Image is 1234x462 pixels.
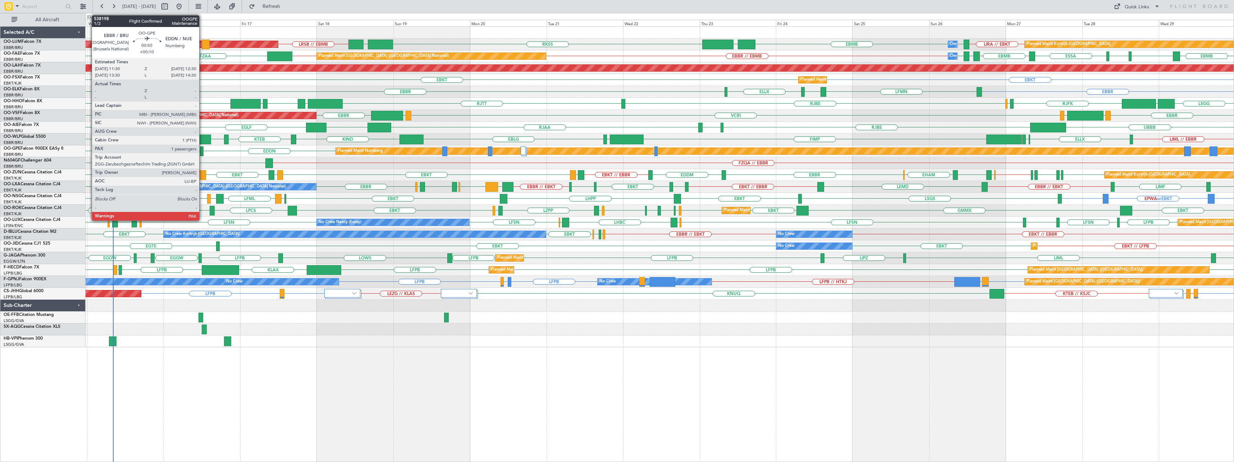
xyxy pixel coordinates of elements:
a: OO-ROKCessna Citation CJ4 [4,206,61,210]
div: Fri 17 [240,20,317,26]
a: EBBR/BRU [4,57,23,62]
a: EBBR/BRU [4,104,23,110]
a: EBKT/KJK [4,235,22,240]
div: Planned Maint Kortrijk-[GEOGRAPHIC_DATA] [1106,169,1190,180]
a: CS-JHHGlobal 6000 [4,289,44,293]
a: LFPB/LBG [4,271,22,276]
div: Tue 28 [1082,20,1159,26]
span: OO-LAH [4,63,21,68]
div: Planned Maint Kortrijk-[GEOGRAPHIC_DATA] [1027,39,1110,50]
a: EBKT/KJK [4,81,22,86]
span: CS-JHH [4,289,19,293]
span: F-GPNJ [4,277,19,281]
div: No Crew [226,276,243,287]
a: EBBR/BRU [4,69,23,74]
div: Planned Maint [GEOGRAPHIC_DATA] ([GEOGRAPHIC_DATA]) [1030,264,1143,275]
div: Planned Maint Nurnberg [338,146,383,157]
div: Planned Maint Kortrijk-[GEOGRAPHIC_DATA] [800,74,884,85]
a: OO-LUXCessna Citation CJ4 [4,218,60,222]
a: OO-AIEFalcon 7X [4,123,39,127]
span: OO-JID [4,241,19,246]
div: Sat 25 [853,20,929,26]
span: OO-ZUN [4,170,22,175]
a: EBKT/KJK [4,187,22,193]
a: EBKT/KJK [4,211,22,217]
a: LSGG/GVA [4,318,24,323]
div: [DATE] [87,14,99,21]
a: EBKT/KJK [4,247,22,252]
button: All Aircraft [8,14,78,26]
span: OO-FSX [4,75,20,80]
a: OE-FFBCitation Mustang [4,313,54,317]
span: Refresh [256,4,287,9]
a: EBBR/BRU [4,92,23,98]
a: EBBR/BRU [4,116,23,122]
button: Quick Links [1110,1,1164,12]
div: Quick Links [1125,4,1149,11]
div: Wed 15 [87,20,164,26]
span: OO-ROK [4,206,22,210]
a: F-GPNJFalcon 900EX [4,277,46,281]
div: Planned Maint [GEOGRAPHIC_DATA] ([GEOGRAPHIC_DATA] National) [108,110,238,121]
span: OO-HHO [4,99,22,103]
a: LFSN/ENC [4,223,23,228]
div: Thu 16 [164,20,240,26]
span: OO-ELK [4,87,20,91]
div: Sun 19 [393,20,470,26]
span: OO-LXA [4,182,20,186]
a: EBBR/BRU [4,164,23,169]
a: OO-ZUNCessna Citation CJ4 [4,170,61,175]
div: Planned Maint [GEOGRAPHIC_DATA] ([GEOGRAPHIC_DATA]) [497,253,611,263]
div: Owner Melsbroek Air Base [950,51,999,62]
a: OO-LXACessna Citation CJ4 [4,182,60,186]
div: Thu 23 [700,20,776,26]
span: OO-LUM [4,40,22,44]
div: Planned Maint [GEOGRAPHIC_DATA] ([GEOGRAPHIC_DATA]) [1027,276,1140,287]
a: OO-ELKFalcon 8X [4,87,40,91]
span: All Aircraft [19,17,76,22]
div: Mon 20 [470,20,547,26]
div: Owner Melsbroek Air Base [950,39,999,50]
a: N604GFChallenger 604 [4,158,51,163]
a: HB-VPIPhenom 300 [4,336,43,341]
span: OO-GPE [4,146,20,151]
a: OO-HHOFalcon 8X [4,99,42,103]
a: OO-NSGCessna Citation CJ4 [4,194,61,198]
span: G-JAGA [4,253,20,258]
a: OO-GPEFalcon 900EX EASy II [4,146,63,151]
span: OE-FFB [4,313,19,317]
a: D-IBLUCessna Citation M2 [4,230,56,234]
span: N604GF [4,158,20,163]
img: arrow-gray.svg [1174,292,1179,295]
span: D-IBLU [4,230,18,234]
a: EBKT/KJK [4,199,22,205]
div: No Crew [599,276,616,287]
div: No Crew [778,229,795,240]
span: F-HECD [4,265,19,269]
a: OO-JIDCessna CJ1 525 [4,241,50,246]
div: No Crew [GEOGRAPHIC_DATA] ([GEOGRAPHIC_DATA] National) [165,181,286,192]
span: OO-LUX [4,218,20,222]
div: Planned Maint [GEOGRAPHIC_DATA] ([GEOGRAPHIC_DATA]) [491,264,604,275]
div: Wed 22 [623,20,700,26]
a: EBBR/BRU [4,45,23,50]
span: [DATE] - [DATE] [122,3,156,10]
span: OO-VSF [4,111,20,115]
div: Sat 18 [317,20,393,26]
a: OO-LUMFalcon 7X [4,40,41,44]
a: OO-LAHFalcon 7X [4,63,41,68]
a: EBKT/KJK [4,176,22,181]
img: arrow-gray.svg [352,292,356,295]
a: EBBR/BRU [4,128,23,133]
a: EGGW/LTN [4,259,25,264]
div: No Crew Nancy (Essey) [319,217,361,228]
span: OO-FAE [4,51,20,56]
a: SX-AQGCessna Citation XLS [4,325,60,329]
span: OO-AIE [4,123,19,127]
a: LFPB/LBG [4,282,22,288]
span: OO-WLP [4,135,21,139]
span: OO-NSG [4,194,22,198]
a: EBBR/BRU [4,140,23,145]
div: Fri 24 [776,20,853,26]
img: arrow-gray.svg [469,292,473,295]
